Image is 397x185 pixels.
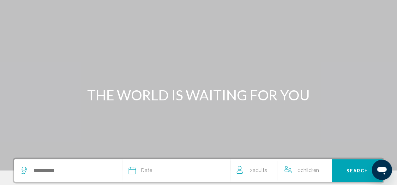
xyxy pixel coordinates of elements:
span: Children [301,167,319,173]
span: 2 [250,166,267,175]
button: Search [332,159,383,182]
h1: THE WORLD IS WAITING FOR YOU [80,87,317,103]
iframe: Button to launch messaging window [372,160,392,180]
span: Search [346,168,369,173]
span: Date [141,166,152,175]
div: Search widget [14,159,383,182]
button: Travelers: 2 adults, 0 children [230,159,332,182]
button: Date [129,159,230,182]
span: Adults [253,167,267,173]
span: 0 [298,166,319,175]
